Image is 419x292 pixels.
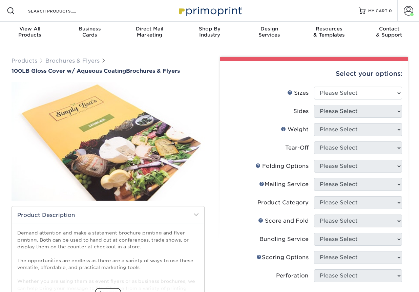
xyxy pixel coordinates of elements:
input: SEARCH PRODUCTS..... [27,7,93,15]
a: 100LB Gloss Cover w/ Aqueous CoatingBrochures & Flyers [12,68,205,74]
div: Sides [293,107,309,115]
div: Scoring Options [256,253,309,262]
a: Direct MailMarketing [120,22,180,43]
a: Products [12,58,37,64]
a: Resources& Templates [299,22,359,43]
div: & Templates [299,26,359,38]
span: 100LB Gloss Cover w/ Aqueous Coating [12,68,126,74]
img: 100LB Gloss Cover<br/>w/ Aqueous Coating 01 [12,75,205,208]
div: Marketing [120,26,180,38]
div: Product Category [257,199,309,207]
span: Business [60,26,120,32]
span: MY CART [368,8,387,14]
h2: Product Description [12,206,204,224]
span: Design [239,26,299,32]
div: Weight [281,126,309,134]
a: Shop ByIndustry [180,22,239,43]
a: Contact& Support [359,22,419,43]
span: Resources [299,26,359,32]
div: Folding Options [255,162,309,170]
div: Services [239,26,299,38]
div: Cards [60,26,120,38]
div: Mailing Service [259,180,309,188]
img: Primoprint [176,3,244,18]
a: BusinessCards [60,22,120,43]
a: DesignServices [239,22,299,43]
span: 0 [389,8,392,13]
span: Direct Mail [120,26,180,32]
div: Bundling Service [259,235,309,243]
div: Select your options: [226,61,402,87]
div: Industry [180,26,239,38]
div: & Support [359,26,419,38]
a: Brochures & Flyers [45,58,100,64]
span: Shop By [180,26,239,32]
h1: Brochures & Flyers [12,68,205,74]
span: Contact [359,26,419,32]
div: Tear-Off [285,144,309,152]
div: Perforation [276,272,309,280]
div: Score and Fold [258,217,309,225]
div: Sizes [287,89,309,97]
